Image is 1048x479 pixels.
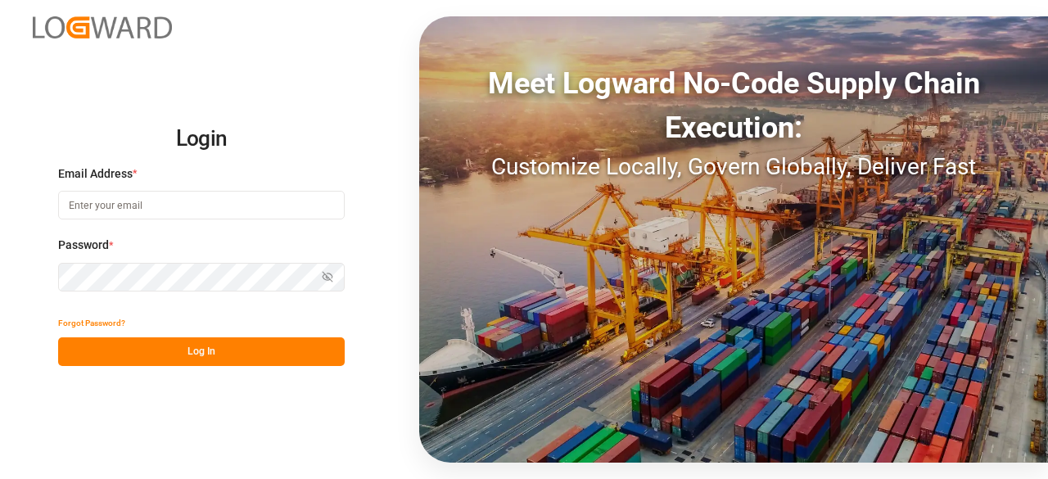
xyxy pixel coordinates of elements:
button: Log In [58,337,345,366]
h2: Login [58,113,345,165]
button: Forgot Password? [58,309,125,337]
input: Enter your email [58,191,345,219]
span: Password [58,237,109,254]
span: Email Address [58,165,133,183]
div: Customize Locally, Govern Globally, Deliver Fast [419,150,1048,184]
div: Meet Logward No-Code Supply Chain Execution: [419,61,1048,150]
img: Logward_new_orange.png [33,16,172,38]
